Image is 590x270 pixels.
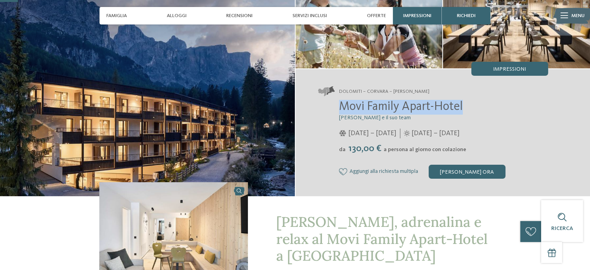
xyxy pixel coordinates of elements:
span: Impressioni [403,13,431,19]
span: richiedi [457,13,476,19]
span: Servizi inclusi [292,13,327,19]
i: Orari d'apertura estate [404,130,410,136]
span: Dolomiti – Corvara – [PERSON_NAME] [339,88,429,95]
span: [PERSON_NAME], adrenalina e relax al Movi Family Apart-Hotel a [GEOGRAPHIC_DATA] [276,213,487,264]
span: [DATE] – [DATE] [348,129,396,138]
span: [PERSON_NAME] e il suo team [339,115,411,120]
span: Aggiungi alla richiesta multipla [350,169,418,175]
div: [PERSON_NAME] ora [429,165,505,179]
span: Offerte [367,13,386,19]
span: 130,00 € [346,144,383,153]
span: Recensioni [226,13,253,19]
span: Alloggi [167,13,187,19]
span: Famiglia [106,13,127,19]
i: Orari d'apertura inverno [339,130,346,136]
span: a persona al giorno con colazione [384,147,466,152]
span: [DATE] – [DATE] [412,129,460,138]
span: Ricerca [551,226,573,231]
span: Impressioni [493,66,526,72]
span: da [339,147,346,152]
span: Movi Family Apart-Hotel [339,101,463,113]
